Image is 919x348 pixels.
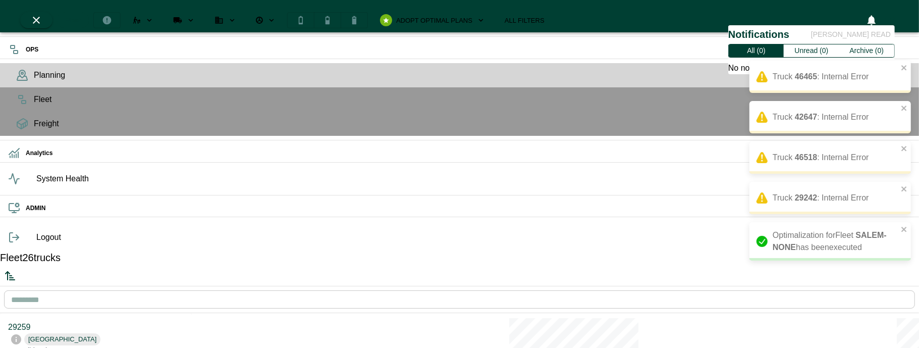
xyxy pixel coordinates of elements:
[901,144,908,154] button: close
[773,113,820,121] span: Truck :
[773,193,820,202] span: Truck :
[901,104,908,114] button: close
[901,64,908,73] button: close
[820,72,869,81] span: Internal Error
[728,26,789,42] h6: Notifications
[795,72,818,81] b: 46465
[795,193,818,202] b: 29242
[901,185,908,194] button: close
[901,225,908,235] button: close
[820,113,869,121] span: Internal Error
[796,243,862,252] span: has been executed
[820,193,869,202] span: Internal Error
[773,231,836,239] span: Optimalization for
[729,44,784,58] button: All (0)
[820,153,869,162] span: Internal Error
[795,153,818,162] b: 46518
[773,72,820,81] span: Truck :
[728,62,895,74] p: No notifications
[795,113,818,121] b: 42647
[773,153,820,162] span: Truck :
